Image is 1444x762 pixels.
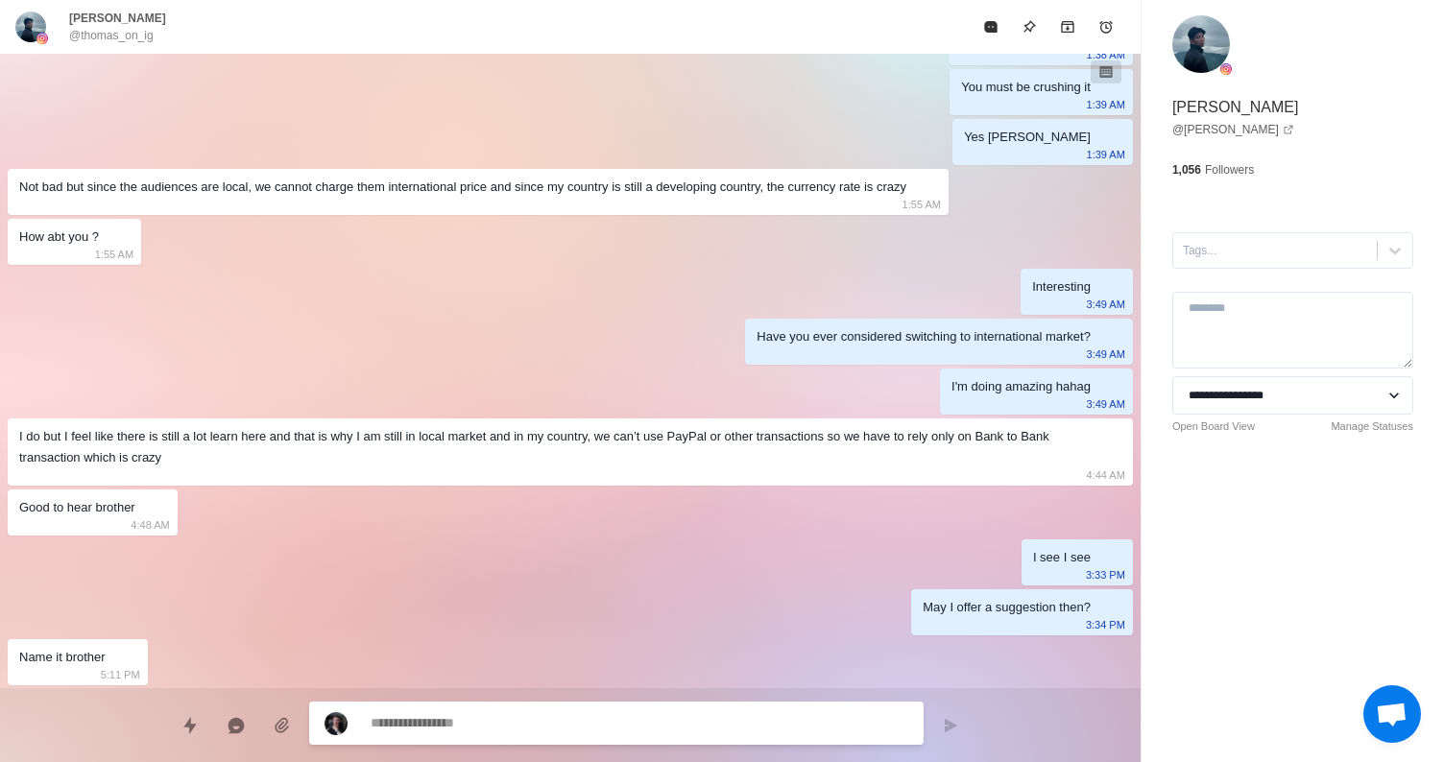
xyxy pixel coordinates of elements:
[931,706,970,745] button: Send message
[36,33,48,44] img: picture
[131,514,169,536] p: 4:48 AM
[19,497,135,518] div: Good to hear brother
[1086,564,1125,585] p: 3:33 PM
[1220,63,1232,75] img: picture
[902,194,941,215] p: 1:55 AM
[1087,44,1125,65] p: 1:38 AM
[325,712,348,735] img: picture
[1087,94,1125,115] p: 1:39 AM
[1087,393,1125,415] p: 3:49 AM
[1087,344,1125,365] p: 3:49 AM
[1010,8,1048,46] button: Pin
[1172,418,1255,435] a: Open Board View
[1205,161,1254,179] p: Followers
[1172,15,1230,73] img: picture
[1172,96,1299,119] p: [PERSON_NAME]
[1087,294,1125,315] p: 3:49 AM
[1172,161,1201,179] p: 1,056
[15,12,46,42] img: picture
[1086,614,1125,635] p: 3:34 PM
[1331,418,1413,435] a: Manage Statuses
[171,706,209,745] button: Quick replies
[1363,685,1421,743] div: Open chat
[961,77,1091,98] div: You must be crushing it
[101,664,140,685] p: 5:11 PM
[1032,276,1091,298] div: Interesting
[964,127,1091,148] div: Yes [PERSON_NAME]
[69,27,154,44] p: @thomas_on_ig
[19,177,906,198] div: Not bad but since the audiences are local, we cannot charge them international price and since my...
[19,226,99,248] div: How abt you ?
[1048,8,1087,46] button: Archive
[95,244,133,265] p: 1:55 AM
[217,706,255,745] button: Reply with AI
[263,706,301,745] button: Add media
[923,597,1091,618] div: May I offer a suggestion then?
[1033,547,1091,568] div: I see I see
[19,647,106,668] div: Name it brother
[1087,8,1125,46] button: Add reminder
[972,8,1010,46] button: Mark as read
[19,426,1091,468] div: I do but I feel like there is still a lot learn here and that is why I am still in local market a...
[951,376,1091,397] div: I'm doing amazing hahag
[69,10,166,27] p: [PERSON_NAME]
[1172,121,1294,138] a: @[PERSON_NAME]
[1087,144,1125,165] p: 1:39 AM
[757,326,1091,347] div: Have you ever considered switching to international market?
[1087,464,1125,486] p: 4:44 AM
